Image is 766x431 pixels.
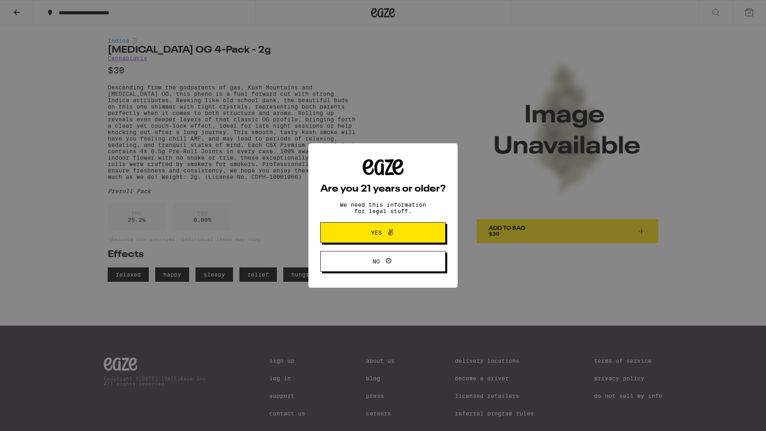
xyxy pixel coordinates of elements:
[716,407,758,427] iframe: Opens a widget where you can find more information
[320,222,446,243] button: Yes
[333,202,433,214] p: We need this information for legal stuff.
[320,251,446,272] button: No
[373,259,380,264] span: No
[320,184,446,194] h2: Are you 21 years or older?
[371,230,382,235] span: Yes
